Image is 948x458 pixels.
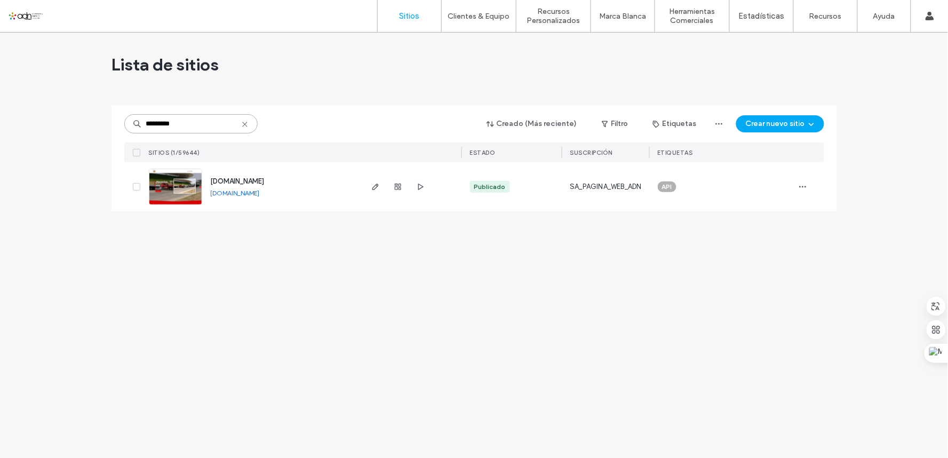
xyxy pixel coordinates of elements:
label: Herramientas Comerciales [655,7,729,25]
label: Marca Blanca [600,12,647,21]
a: [DOMAIN_NAME] [211,177,265,185]
label: Recursos [809,12,842,21]
label: Estadísticas [739,11,785,21]
label: Clientes & Equipo [448,12,510,21]
label: Sitios [400,11,420,21]
span: Suscripción [570,149,613,156]
span: ETIQUETAS [658,149,694,156]
label: Recursos Personalizados [516,7,591,25]
button: Filtro [591,115,639,132]
span: Ayuda [23,7,52,17]
span: SITIOS (1/59644) [149,149,200,156]
button: Creado (Más reciente) [477,115,587,132]
span: API [662,182,672,192]
button: Etiquetas [643,115,706,132]
span: Lista de sitios [111,54,219,75]
span: ESTADO [470,149,496,156]
label: Ayuda [873,12,895,21]
span: SA_PAGINA_WEB_ADN [570,181,642,192]
a: [DOMAIN_NAME] [211,189,260,197]
button: Crear nuevo sitio [736,115,824,132]
div: Publicado [474,182,506,192]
